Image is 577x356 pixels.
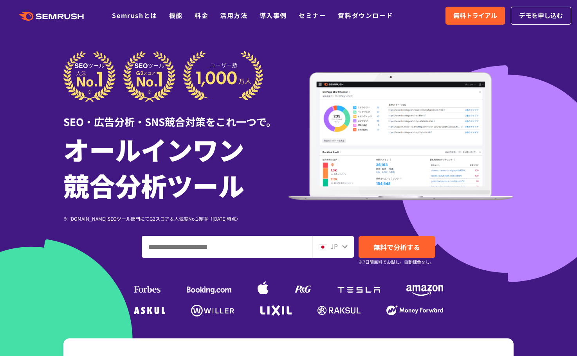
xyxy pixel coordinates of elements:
input: ドメイン、キーワードまたはURLを入力してください [142,236,312,257]
a: Semrushとは [112,11,157,20]
a: 資料ダウンロード [338,11,393,20]
a: 無料で分析する [359,236,435,258]
a: 機能 [169,11,183,20]
a: 料金 [195,11,208,20]
a: 活用方法 [220,11,247,20]
span: デモを申し込む [519,11,563,21]
small: ※7日間無料でお試し。自動課金なし。 [359,258,434,266]
div: SEO・広告分析・SNS競合対策をこれ一つで。 [63,102,288,129]
a: デモを申し込む [511,7,571,25]
a: 無料トライアル [445,7,505,25]
span: 無料トライアル [453,11,497,21]
a: セミナー [299,11,326,20]
a: 導入事例 [260,11,287,20]
h1: オールインワン 競合分析ツール [63,131,288,203]
span: JP [330,241,338,251]
span: 無料で分析する [373,242,420,252]
div: ※ [DOMAIN_NAME] SEOツール部門にてG2スコア＆人気度No.1獲得（[DATE]時点） [63,215,288,222]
